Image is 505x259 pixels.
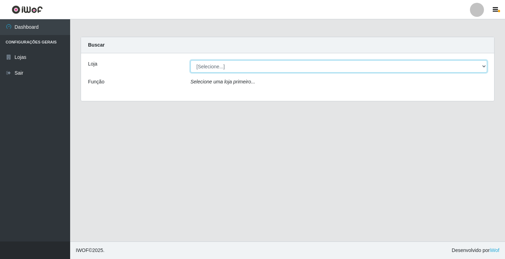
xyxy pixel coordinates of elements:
[88,78,105,86] label: Função
[490,247,499,253] a: iWof
[88,60,97,68] label: Loja
[190,79,255,84] i: Selecione uma loja primeiro...
[76,247,89,253] span: IWOF
[452,247,499,254] span: Desenvolvido por
[88,42,105,48] strong: Buscar
[76,247,105,254] span: © 2025 .
[12,5,43,14] img: CoreUI Logo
